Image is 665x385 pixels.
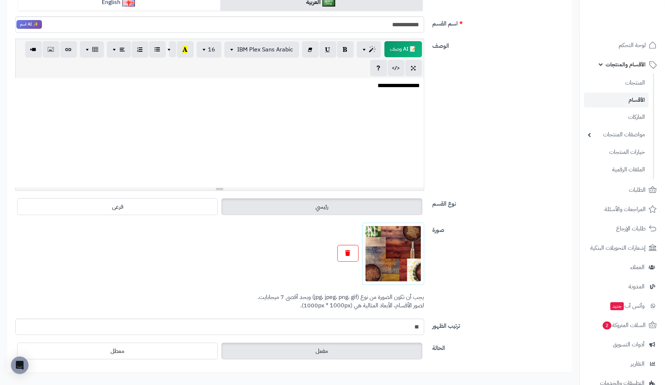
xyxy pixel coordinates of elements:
a: خيارات المنتجات [584,144,649,160]
label: الحالة [430,341,570,353]
span: لوحة التحكم [619,40,646,50]
span: إشعارات التحويلات البنكية [590,243,646,253]
label: اسم القسم [430,16,570,28]
a: الطلبات [584,181,661,199]
a: العملاء [584,258,661,276]
a: إشعارات التحويلات البنكية [584,239,661,257]
div: Open Intercom Messenger [11,357,28,374]
a: لوحة التحكم [584,36,661,54]
button: 16 [197,42,221,58]
button: IBM Plex Sans Arabic [224,42,299,58]
span: معطل [111,347,124,355]
span: وآتس آب [610,301,645,311]
span: مفعل [316,347,328,355]
a: وآتس آبجديد [584,297,661,315]
span: المدونة [629,281,645,292]
span: فرعى [112,202,123,211]
label: ترتيب الظهور [430,319,570,330]
a: المدونة [584,278,661,295]
label: نوع القسم [430,197,570,208]
span: السلات المتروكة [602,320,646,330]
span: العملاء [630,262,645,272]
label: صورة [430,223,570,234]
label: الوصف [430,39,570,50]
a: المراجعات والأسئلة [584,201,661,218]
span: رئيسي [316,202,328,211]
span: IBM Plex Sans Arabic [237,45,293,54]
span: 2 [603,322,611,330]
span: طلبات الإرجاع [616,223,646,234]
a: الأقسام [584,93,649,108]
a: مواصفات المنتجات [584,127,649,143]
span: انقر لاستخدام رفيقك الذكي [384,41,422,57]
span: التقارير [631,359,645,369]
a: الماركات [584,109,649,125]
a: المنتجات [584,75,649,91]
a: السلات المتروكة2 [584,316,661,334]
a: أدوات التسويق [584,336,661,353]
a: التقارير [584,355,661,373]
span: 16 [208,45,216,54]
span: الطلبات [629,185,646,195]
p: يجب أن تكون الصورة من نوع (jpg، jpeg، png، gif) وبحد أقصى 7 ميجابايت. لصور الأقسام، الأبعاد المثا... [15,293,424,310]
span: المراجعات والأسئلة [604,204,646,214]
img: 1756712182-Coffee%20Countries.jpg [366,226,421,281]
span: جديد [610,302,624,310]
span: انقر لاستخدام رفيقك الذكي [16,20,42,29]
span: أدوات التسويق [613,339,645,350]
a: طلبات الإرجاع [584,220,661,237]
a: الملفات الرقمية [584,162,649,178]
span: الأقسام والمنتجات [606,59,646,70]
